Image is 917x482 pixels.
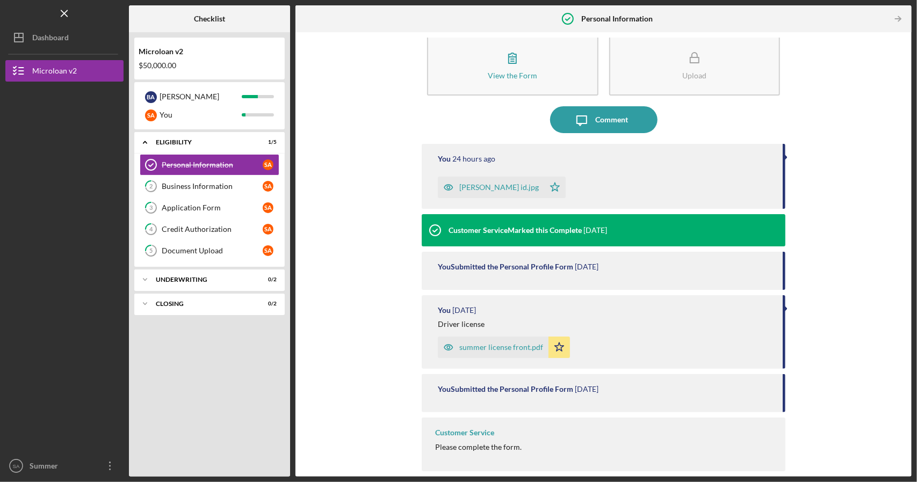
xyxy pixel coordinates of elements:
[452,306,476,315] time: 2025-09-26 18:24
[435,443,522,451] div: Please complete the form.
[435,428,494,437] div: Customer Service
[139,47,280,56] div: Microloan v2
[13,463,20,469] text: SA
[140,240,279,261] a: 5Document UploadSA
[263,202,273,213] div: S A
[452,155,495,163] time: 2025-10-07 17:54
[438,320,485,328] div: Driver license
[162,203,263,212] div: Application Form
[162,246,263,255] div: Document Upload
[32,27,69,51] div: Dashboard
[438,385,573,393] div: You Submitted the Personal Profile Form
[149,183,153,190] tspan: 2
[149,247,153,254] tspan: 5
[5,455,124,477] button: SASummer [PERSON_NAME]
[595,106,628,133] div: Comment
[263,224,273,235] div: S A
[156,139,250,145] div: Eligibility
[140,176,279,197] a: 2Business InformationSA
[257,139,277,145] div: 1 / 5
[263,245,273,256] div: S A
[263,159,273,170] div: S A
[459,343,543,352] div: summer license front.pdf
[575,385,598,393] time: 2025-09-26 18:23
[156,301,250,307] div: Closing
[162,225,263,233] div: Credit Authorization
[438,177,566,198] button: [PERSON_NAME] id.jpg
[140,197,279,218] a: 3Application FormSA
[145,109,157,121] div: S A
[263,181,273,192] div: S A
[156,276,250,283] div: Underwriting
[160,87,242,106] div: [PERSON_NAME]
[550,106,658,133] button: Comment
[583,226,607,235] time: 2025-10-02 17:48
[257,276,277,283] div: 0 / 2
[139,61,280,70] div: $50,000.00
[438,262,573,271] div: You Submitted the Personal Profile Form
[149,205,153,211] tspan: 3
[438,306,451,315] div: You
[438,155,451,163] div: You
[459,183,539,192] div: [PERSON_NAME] id.jpg
[140,154,279,176] a: Personal InformationSA
[162,160,263,169] div: Personal Information
[5,27,124,48] button: Dashboard
[682,71,706,79] div: Upload
[581,14,653,23] b: Personal Information
[162,182,263,191] div: Business Information
[194,14,225,23] b: Checklist
[449,226,582,235] div: Customer Service Marked this Complete
[32,60,77,84] div: Microloan v2
[609,34,780,96] button: Upload
[427,34,598,96] button: View the Form
[575,262,598,271] time: 2025-09-26 18:28
[149,226,153,233] tspan: 4
[160,106,242,124] div: You
[438,337,570,358] button: summer license front.pdf
[488,71,537,79] div: View the Form
[5,60,124,82] button: Microloan v2
[145,91,157,103] div: B A
[257,301,277,307] div: 0 / 2
[140,218,279,240] a: 4Credit AuthorizationSA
